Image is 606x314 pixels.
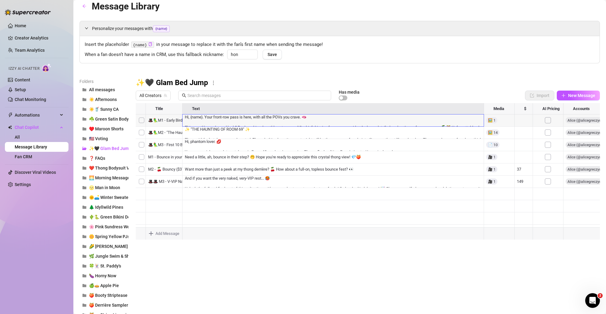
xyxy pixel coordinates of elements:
span: folder [82,176,87,180]
button: New Message [557,91,600,100]
span: 🌵🐍 Green Bikini Desert Stagecoach [89,215,162,219]
img: logo-BBDzfeDw.svg [5,9,51,15]
span: 🌸 Pink Sundress Welcome [89,224,142,229]
button: Save [263,50,282,59]
span: folder-open [82,146,87,151]
span: 🌽 [PERSON_NAME] [89,244,128,249]
span: ☘️ Green Satin Bodysuit Nudes [89,117,150,121]
span: 🌝 Man in Moon [89,185,120,190]
button: 🌝 Man in Moon [79,183,128,193]
span: Save [268,52,277,57]
span: folder [82,156,87,160]
span: folder [82,97,87,102]
span: Automations [15,110,58,120]
button: 🍆 Horny Now [79,271,128,281]
span: plus [561,93,566,98]
span: folder [82,136,87,141]
button: ❤️ Thong Bodysuit Vid [79,163,128,173]
button: 🌿 Jungle Swim & Shower [79,251,128,261]
span: 🍑 Booty Striptease [89,293,127,298]
h3: ✨🖤 Glam Bed Jump [136,78,208,88]
a: Fan CRM [15,154,32,159]
span: folder [82,195,87,200]
button: 🍏🥧 Apple Pie [79,281,128,290]
span: 🌼 Spring Yellow PJs [89,234,130,239]
span: ❤️ Thong Bodysuit Vid [89,166,133,170]
a: All [15,135,20,140]
a: Content [15,77,30,82]
span: more [211,80,216,86]
span: 🌿 Jungle Swim & Shower [89,254,139,259]
span: 🍏🥧 Apple Pie [89,283,119,288]
button: 🌲 Idyllwild Pines [79,202,128,212]
button: 🌸 Pink Sundress Welcome [79,222,128,232]
span: expanded [85,26,88,30]
span: 🍀🃏 St. Paddy's [89,264,121,268]
span: New Message [568,93,595,98]
span: ♥️ Maroon Shorts [89,126,124,131]
a: Chat Monitoring [15,97,46,102]
button: 🌽 [PERSON_NAME] [79,241,128,251]
code: {name} [131,42,154,48]
span: ☀️ Afternoons [89,97,117,102]
img: AI Chatter [42,63,51,72]
iframe: Intercom live chat [585,293,600,308]
span: folder [82,234,87,239]
button: 🌅 Morning Messages [79,173,128,183]
span: folder [82,303,87,307]
span: 🇺🇸 Voting [89,136,108,141]
a: Team Analytics [15,48,45,53]
span: folder [82,166,87,170]
span: folder [82,274,87,278]
button: 🍑 Derrière Sampler [79,300,128,310]
button: All messages [79,85,128,95]
span: team [164,94,167,97]
span: 🌅 Morning Messages [89,175,132,180]
span: 2 [598,293,603,298]
span: {name} [153,25,170,32]
button: 🍀🃏 St. Paddy's [79,261,128,271]
span: thunderbolt [8,113,13,118]
a: Message Library [15,144,47,149]
a: Discover Viral Videos [15,170,56,175]
span: Insert the placeholder in your message to replace it with the fan’s first name when sending the m... [85,41,595,48]
button: ☀️🥤 Sunny CA [79,104,128,114]
span: When a fan doesn’t have a name in CRM, use this fallback nickname: [85,51,224,58]
span: folder [82,205,87,209]
span: copy [148,42,152,46]
span: folder [82,254,87,258]
span: ❓ FAQs [89,156,105,161]
span: search [182,93,186,98]
a: Home [15,23,26,28]
span: All messages [89,87,115,92]
button: 🍑 Booty Striptease [79,290,128,300]
button: ☘️ Green Satin Bodysuit Nudes [79,114,128,124]
button: ✨🖤 Glam Bed Jump [79,144,128,153]
input: Search messages [187,92,327,99]
span: folder [82,225,87,229]
span: folder [82,127,87,131]
a: Setup [15,87,26,92]
button: 🌞🛋️ Winter Sweater Sunbask [79,193,128,202]
span: Izzy AI Chatter [9,66,39,72]
article: Has media [339,90,360,94]
button: Import [525,91,554,100]
span: 🍑 Derrière Sampler [89,303,128,308]
button: 🌼 Spring Yellow PJs [79,232,128,241]
button: 🌵🐍 Green Bikini Desert Stagecoach [79,212,128,222]
span: 🌲 Idyllwild Pines [89,205,123,210]
a: Creator Analytics [15,33,64,43]
img: Chat Copilot [8,125,12,129]
button: ☀️ Afternoons [79,95,128,104]
span: All Creators [139,91,167,100]
button: Click to Copy [148,42,152,47]
span: folder [82,283,87,288]
article: Folders [79,78,128,85]
button: ❓ FAQs [79,153,128,163]
span: folder [82,107,87,111]
span: folder [82,244,87,249]
span: folder [82,293,87,297]
span: Chat Copilot [15,122,58,132]
a: Settings [15,182,31,187]
span: folder [82,215,87,219]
